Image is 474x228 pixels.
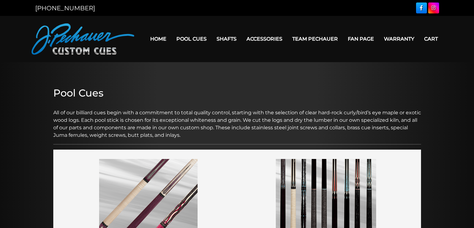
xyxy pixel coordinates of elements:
[379,31,419,47] a: Warranty
[145,31,171,47] a: Home
[212,31,242,47] a: Shafts
[171,31,212,47] a: Pool Cues
[242,31,287,47] a: Accessories
[53,102,421,139] p: All of our billiard cues begin with a commitment to total quality control, starting with the sele...
[31,23,134,55] img: Pechauer Custom Cues
[419,31,443,47] a: Cart
[287,31,343,47] a: Team Pechauer
[53,87,421,99] h2: Pool Cues
[343,31,379,47] a: Fan Page
[35,4,95,12] a: [PHONE_NUMBER]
